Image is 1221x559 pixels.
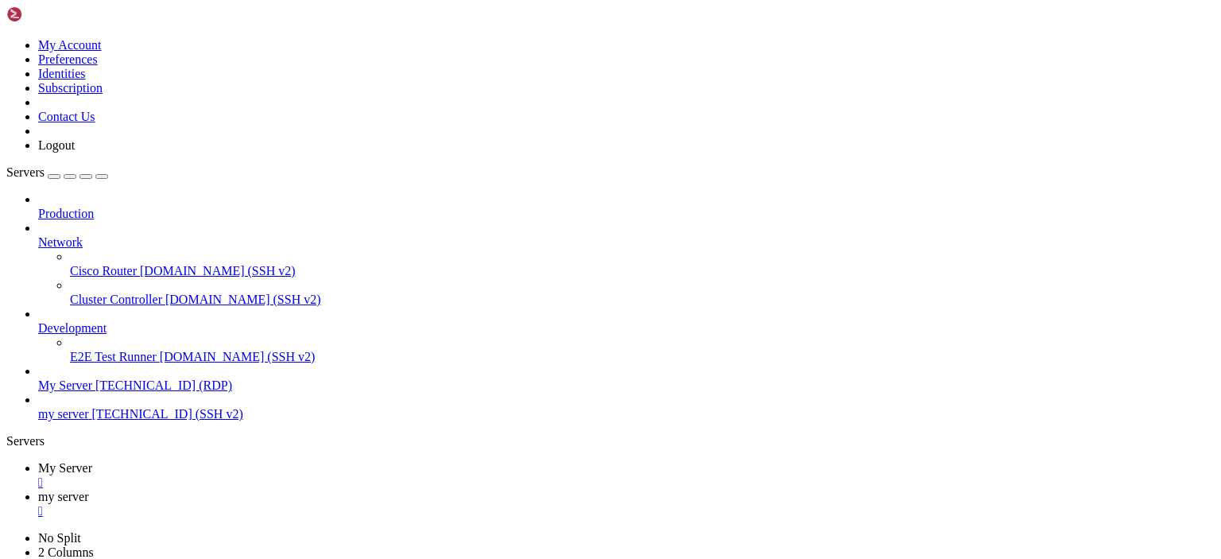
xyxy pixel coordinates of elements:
[70,293,162,306] span: Cluster Controller
[6,6,98,22] img: Shellngn
[38,81,103,95] a: Subscription
[70,336,1215,364] li: E2E Test Runner [DOMAIN_NAME] (SSH v2)
[38,490,1215,518] a: my server
[38,407,1215,421] a: my server [TECHNICAL_ID] (SSH v2)
[70,264,137,278] span: Cisco Router
[6,165,108,179] a: Servers
[38,490,89,503] span: my server
[38,38,102,52] a: My Account
[38,476,1215,490] a: 
[70,293,1215,307] a: Cluster Controller [DOMAIN_NAME] (SSH v2)
[38,67,86,80] a: Identities
[38,321,1215,336] a: Development
[38,235,1215,250] a: Network
[38,461,1215,490] a: My Server
[92,407,243,421] span: [TECHNICAL_ID] (SSH v2)
[70,250,1215,278] li: Cisco Router [DOMAIN_NAME] (SSH v2)
[140,264,296,278] span: [DOMAIN_NAME] (SSH v2)
[70,350,157,363] span: E2E Test Runner
[38,192,1215,221] li: Production
[38,235,83,249] span: Network
[38,110,95,123] a: Contact Us
[160,350,316,363] span: [DOMAIN_NAME] (SSH v2)
[38,364,1215,393] li: My Server [TECHNICAL_ID] (RDP)
[38,52,98,66] a: Preferences
[70,278,1215,307] li: Cluster Controller [DOMAIN_NAME] (SSH v2)
[38,407,89,421] span: my server
[38,545,94,559] a: 2 Columns
[38,321,107,335] span: Development
[38,207,1215,221] a: Production
[38,531,81,545] a: No Split
[165,293,321,306] span: [DOMAIN_NAME] (SSH v2)
[38,393,1215,421] li: my server [TECHNICAL_ID] (SSH v2)
[6,434,1215,448] div: Servers
[38,138,75,152] a: Logout
[38,378,92,392] span: My Server
[38,504,1215,518] a: 
[38,221,1215,307] li: Network
[6,165,45,179] span: Servers
[38,307,1215,364] li: Development
[95,378,232,392] span: [TECHNICAL_ID] (RDP)
[38,378,1215,393] a: My Server [TECHNICAL_ID] (RDP)
[38,461,92,475] span: My Server
[38,207,94,220] span: Production
[70,264,1215,278] a: Cisco Router [DOMAIN_NAME] (SSH v2)
[70,350,1215,364] a: E2E Test Runner [DOMAIN_NAME] (SSH v2)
